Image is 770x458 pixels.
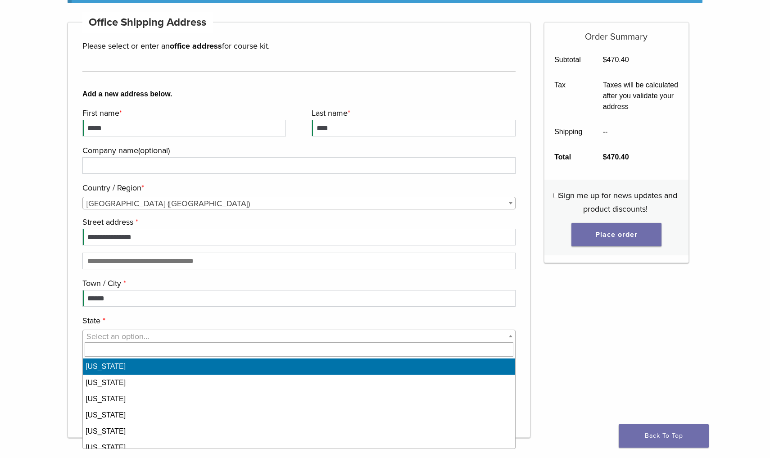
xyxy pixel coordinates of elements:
li: [US_STATE] [83,375,515,391]
span: State [82,330,516,342]
th: Shipping [544,119,593,145]
p: Please select or enter an for course kit. [82,39,516,53]
strong: office address [170,41,222,51]
label: First name [82,106,284,120]
label: Company name [82,144,513,157]
span: (optional) [138,145,170,155]
span: $ [603,56,607,63]
a: Back To Top [619,424,709,448]
th: Total [544,145,593,170]
h4: Office Shipping Address [82,12,213,33]
label: Country / Region [82,181,513,195]
td: Taxes will be calculated after you validate your address [593,73,688,119]
span: Country / Region [82,197,516,209]
li: [US_STATE] [83,358,515,375]
span: -- [603,128,608,136]
label: Town / City [82,277,513,290]
span: United States (US) [83,197,515,210]
li: [US_STATE] [83,407,515,423]
b: Add a new address below. [82,89,516,100]
th: Subtotal [544,47,593,73]
button: Place order [571,223,661,246]
li: [US_STATE] [83,423,515,440]
label: Last name [312,106,513,120]
label: State [82,314,513,327]
li: [US_STATE] [83,391,515,407]
span: Select an option… [86,331,149,341]
span: $ [603,153,607,161]
label: Street address [82,215,513,229]
h5: Order Summary [544,23,689,42]
bdi: 470.40 [603,56,629,63]
th: Tax [544,73,593,119]
span: Sign me up for news updates and product discounts! [559,190,677,214]
input: Sign me up for news updates and product discounts! [553,193,559,198]
li: [US_STATE] [83,440,515,456]
bdi: 470.40 [603,153,629,161]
